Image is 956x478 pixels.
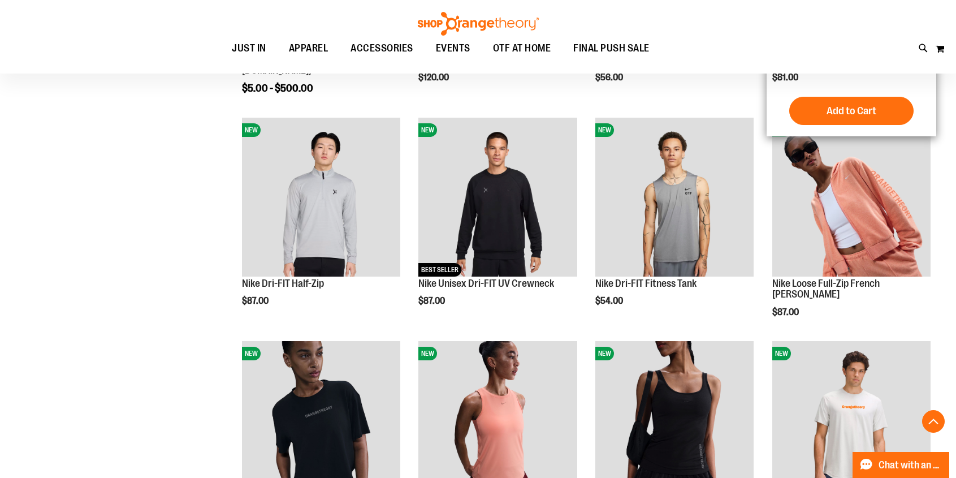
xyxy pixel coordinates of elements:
a: ACCESSORIES [339,36,425,62]
span: ACCESSORIES [351,36,413,61]
a: JUST IN [220,36,278,61]
img: Shop Orangetheory [416,12,540,36]
span: $87.00 [242,296,270,306]
img: Nike Unisex Dri-FIT UV Crewneck [418,118,577,276]
a: Nike Dri-FIT Half-Zip [242,278,324,289]
button: Chat with an Expert [853,452,950,478]
span: NEW [418,123,437,137]
a: Nike Dri-FIT Fitness Tank [595,278,697,289]
span: $87.00 [772,307,801,317]
span: APPAREL [289,36,328,61]
div: product [413,112,582,335]
div: product [590,112,759,335]
a: Nike Dri-FIT Fitness TankNEW [595,118,754,278]
button: Add to Cart [789,97,914,125]
span: NEW [595,347,614,360]
a: Nike Loose Full-Zip French Terry HoodieNEW [772,118,931,278]
a: Nike Loose Full-Zip French [PERSON_NAME] [772,278,880,300]
span: NEW [595,123,614,137]
a: OTF AT HOME [482,36,563,62]
span: Add to Cart [827,105,876,117]
span: NEW [772,347,791,360]
span: $54.00 [595,296,625,306]
div: product [767,112,936,346]
span: Chat with an Expert [879,460,942,471]
div: product [236,112,406,335]
span: NEW [242,347,261,360]
a: Nike Unisex Dri-FIT UV CrewneckNEWBEST SELLER [418,118,577,278]
span: NEW [418,347,437,360]
span: FINAL PUSH SALE [573,36,650,61]
span: BEST SELLER [418,263,461,277]
span: EVENTS [436,36,470,61]
a: FINAL PUSH SALE [562,36,661,62]
span: $81.00 [772,72,800,83]
a: Nike Dri-FIT Half-ZipNEW [242,118,400,278]
span: JUST IN [232,36,266,61]
img: Nike Dri-FIT Fitness Tank [595,118,754,276]
img: Nike Dri-FIT Half-Zip [242,118,400,276]
button: Back To Top [922,410,945,433]
a: APPAREL [278,36,340,62]
span: $56.00 [595,72,625,83]
span: OTF AT HOME [493,36,551,61]
span: NEW [242,123,261,137]
span: $5.00 - $500.00 [242,83,313,94]
img: Nike Loose Full-Zip French Terry Hoodie [772,118,931,276]
a: EVENTS [425,36,482,62]
a: Nike Unisex Dri-FIT UV Crewneck [418,278,554,289]
span: $120.00 [418,72,451,83]
span: $87.00 [418,296,447,306]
